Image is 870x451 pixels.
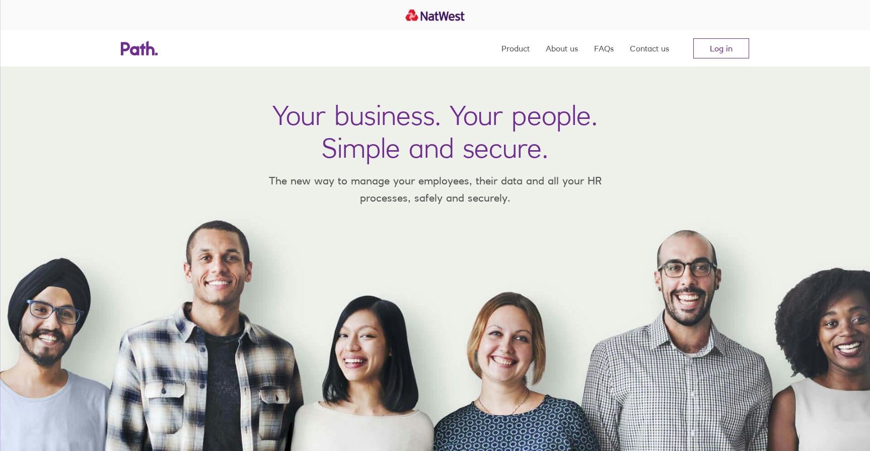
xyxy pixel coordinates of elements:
[501,30,530,67] a: Product
[546,30,578,67] a: About us
[630,30,669,67] a: Contact us
[254,172,616,206] p: The new way to manage your employees, their data and all your HR processes, safely and securely.
[272,99,598,164] h1: Your business. Your people. Simple and secure.
[693,38,749,58] a: Log in
[594,30,614,67] a: FAQs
